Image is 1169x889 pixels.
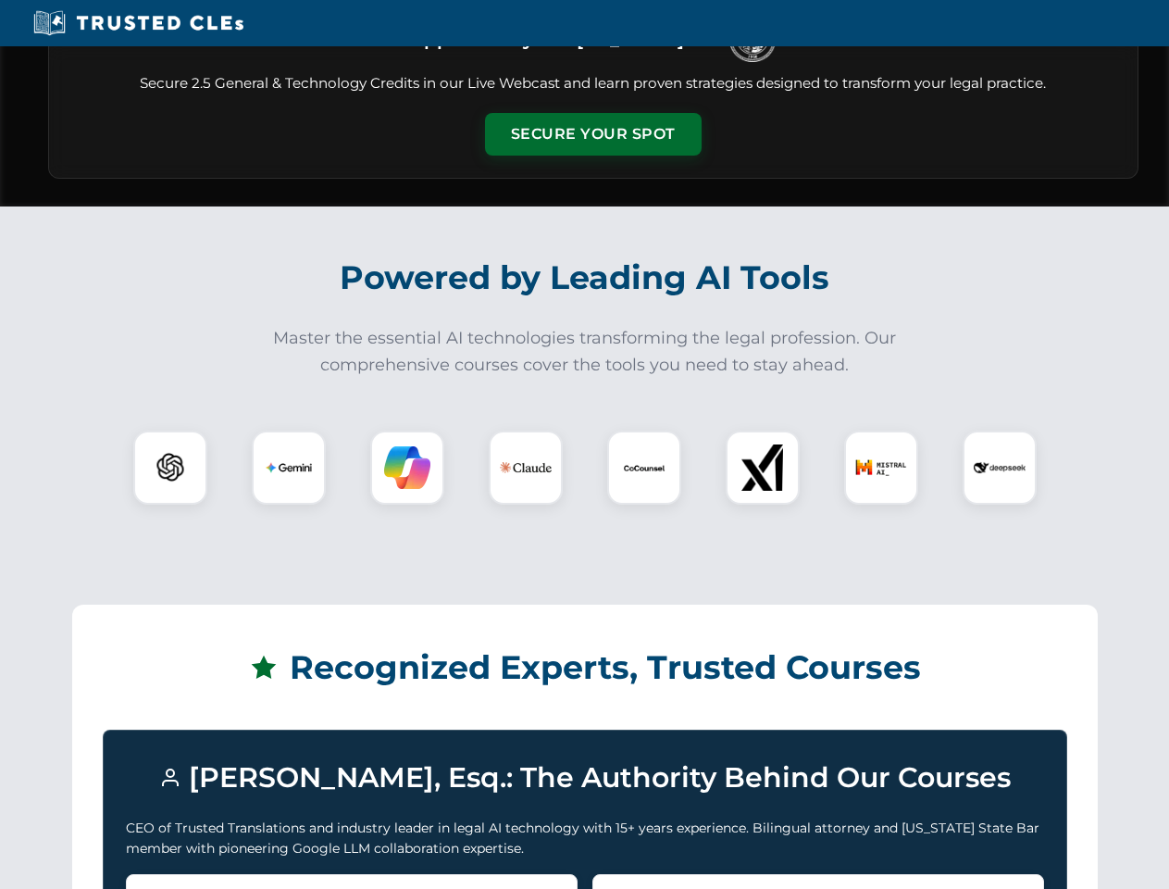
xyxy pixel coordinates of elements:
[71,73,1115,94] p: Secure 2.5 General & Technology Credits in our Live Webcast and learn proven strategies designed ...
[28,9,249,37] img: Trusted CLEs
[974,442,1026,494] img: DeepSeek Logo
[103,635,1067,700] h2: Recognized Experts, Trusted Courses
[621,444,667,491] img: CoCounsel Logo
[126,753,1044,803] h3: [PERSON_NAME], Esq.: The Authority Behind Our Courses
[133,431,207,505] div: ChatGPT
[489,431,563,505] div: Claude
[607,431,681,505] div: CoCounsel
[143,441,197,495] img: ChatGPT Logo
[740,444,786,491] img: xAI Logo
[500,442,552,494] img: Claude Logo
[844,431,918,505] div: Mistral AI
[261,325,909,379] p: Master the essential AI technologies transforming the legal profession. Our comprehensive courses...
[963,431,1037,505] div: DeepSeek
[726,431,800,505] div: xAI
[384,444,430,491] img: Copilot Logo
[126,818,1044,859] p: CEO of Trusted Translations and industry leader in legal AI technology with 15+ years experience....
[266,444,312,491] img: Gemini Logo
[252,431,326,505] div: Gemini
[485,113,702,156] button: Secure Your Spot
[72,245,1098,310] h2: Powered by Leading AI Tools
[855,442,907,494] img: Mistral AI Logo
[370,431,444,505] div: Copilot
